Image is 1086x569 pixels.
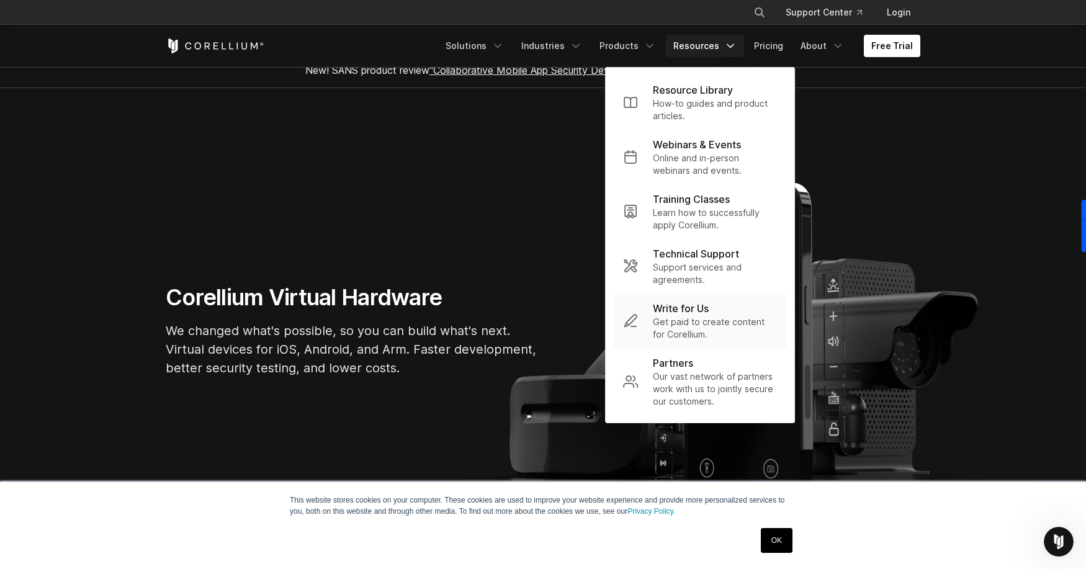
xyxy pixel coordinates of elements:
[653,152,777,177] p: Online and in-person webinars and events.
[877,1,920,24] a: Login
[653,207,777,231] p: Learn how to successfully apply Corellium.
[738,1,920,24] div: Navigation Menu
[290,495,796,517] p: This website stores cookies on your computer. These cookies are used to improve your website expe...
[653,83,733,97] p: Resource Library
[653,261,777,286] p: Support services and agreements.
[429,64,716,76] a: "Collaborative Mobile App Security Development and Analysis"
[653,97,777,122] p: How-to guides and product articles.
[653,356,693,370] p: Partners
[747,35,791,57] a: Pricing
[613,348,787,415] a: Partners Our vast network of partners work with us to jointly secure our customers.
[653,301,709,316] p: Write for Us
[864,35,920,57] a: Free Trial
[776,1,872,24] a: Support Center
[666,35,744,57] a: Resources
[305,64,781,76] span: New! SANS product review now available.
[613,184,787,239] a: Training Classes Learn how to successfully apply Corellium.
[514,35,590,57] a: Industries
[793,35,851,57] a: About
[438,35,511,57] a: Solutions
[613,239,787,293] a: Technical Support Support services and agreements.
[653,192,730,207] p: Training Classes
[166,38,264,53] a: Corellium Home
[653,137,741,152] p: Webinars & Events
[748,1,771,24] button: Search
[613,130,787,184] a: Webinars & Events Online and in-person webinars and events.
[613,75,787,130] a: Resource Library How-to guides and product articles.
[627,507,675,516] a: Privacy Policy.
[592,35,663,57] a: Products
[166,284,538,311] h1: Corellium Virtual Hardware
[438,35,920,57] div: Navigation Menu
[653,370,777,408] p: Our vast network of partners work with us to jointly secure our customers.
[761,528,792,553] a: OK
[1044,527,1074,557] iframe: Intercom live chat
[166,321,538,377] p: We changed what's possible, so you can build what's next. Virtual devices for iOS, Android, and A...
[653,316,777,341] p: Get paid to create content for Corellium.
[613,293,787,348] a: Write for Us Get paid to create content for Corellium.
[653,246,739,261] p: Technical Support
